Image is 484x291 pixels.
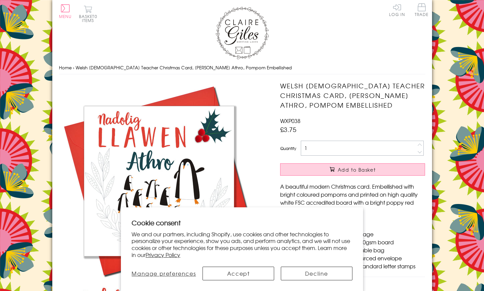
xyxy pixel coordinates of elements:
button: Add to Basket [280,163,425,176]
span: Add to Basket [338,166,376,173]
button: Decline [281,267,352,280]
button: Manage preferences [132,267,196,280]
span: Welsh [DEMOGRAPHIC_DATA] Teacher Christmas Card, [PERSON_NAME] Athro, Pompom Embellished [76,64,292,71]
nav: breadcrumbs [59,61,425,75]
a: Trade [415,3,429,18]
label: Quantity [280,145,296,151]
span: WXP038 [280,117,300,125]
button: Menu [59,4,72,18]
h2: Cookie consent [132,218,352,227]
button: Basket0 items [79,5,97,22]
img: Welsh Male Teacher Christmas Card, Nadolig Llawen Athro, Pompom Embellished [59,81,259,281]
h1: Welsh [DEMOGRAPHIC_DATA] Teacher Christmas Card, [PERSON_NAME] Athro, Pompom Embellished [280,81,425,110]
a: Privacy Policy [146,251,180,259]
span: 0 items [82,13,97,23]
span: › [73,64,74,71]
span: £3.75 [280,125,296,134]
p: A beautiful modern Christmas card. Embellished with bright coloured pompoms and printed on high q... [280,182,425,214]
button: Accept [203,267,274,280]
span: Trade [415,3,429,16]
span: Menu [59,13,72,19]
a: Home [59,64,72,71]
span: Manage preferences [132,269,196,277]
p: We and our partners, including Shopify, use cookies and other technologies to personalize your ex... [132,231,352,258]
a: Log In [389,3,405,16]
img: Claire Giles Greetings Cards [216,7,269,59]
